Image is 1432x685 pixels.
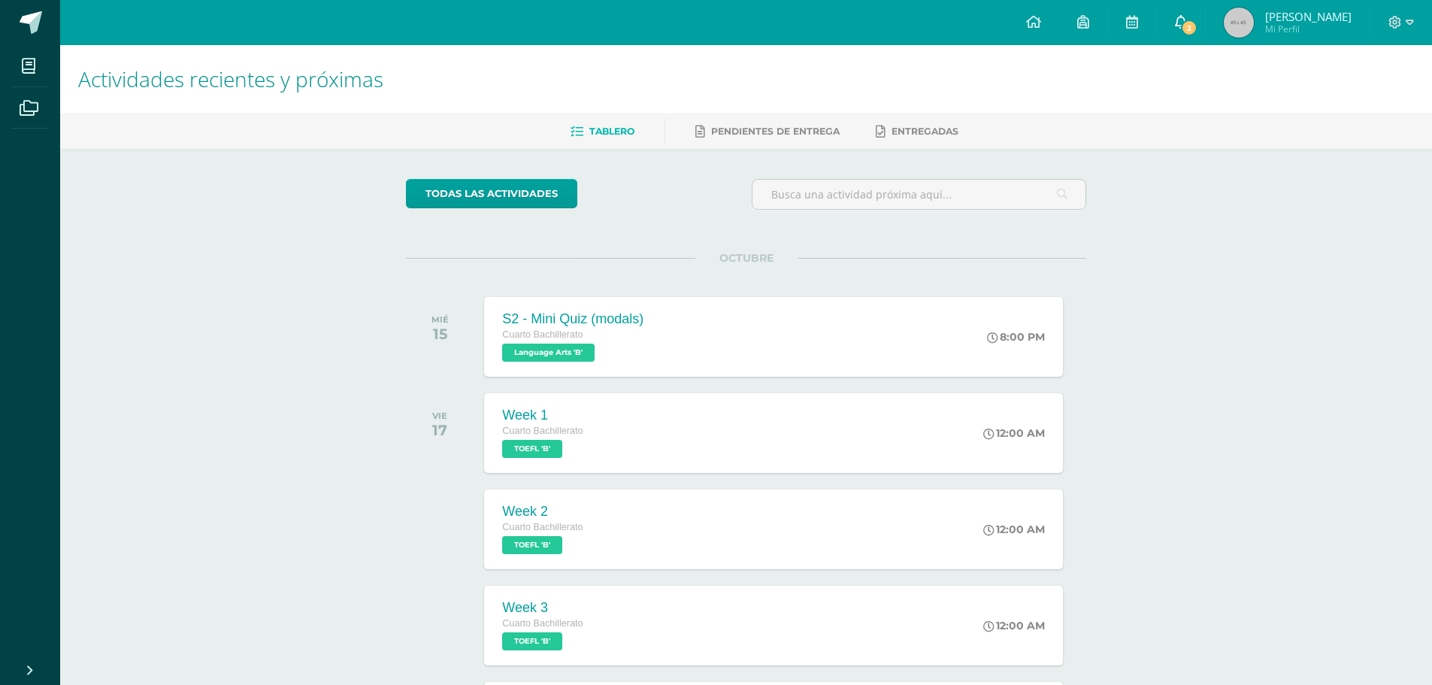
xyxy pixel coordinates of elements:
span: OCTUBRE [695,251,798,265]
div: 12:00 AM [983,523,1045,536]
span: Cuarto Bachillerato [502,329,583,340]
span: TOEFL 'B' [502,440,562,458]
a: Entregadas [876,120,958,144]
span: Cuarto Bachillerato [502,618,583,629]
div: S2 - Mini Quiz (modals) [502,311,643,327]
a: todas las Actividades [406,179,577,208]
div: VIE [432,411,447,421]
span: Tablero [589,126,634,137]
span: TOEFL 'B' [502,536,562,554]
a: Tablero [571,120,634,144]
div: Week 2 [502,504,583,520]
div: Week 3 [502,600,583,616]
div: 17 [432,421,447,439]
span: Actividades recientes y próximas [78,65,383,93]
img: 45x45 [1224,8,1254,38]
span: Entregadas [892,126,958,137]
span: Mi Perfil [1265,23,1352,35]
span: Cuarto Bachillerato [502,522,583,532]
span: Pendientes de entrega [711,126,840,137]
span: Cuarto Bachillerato [502,426,583,436]
span: 2 [1181,20,1197,36]
div: 8:00 PM [987,330,1045,344]
span: TOEFL 'B' [502,632,562,650]
a: Pendientes de entrega [695,120,840,144]
div: 12:00 AM [983,619,1045,632]
span: Language Arts 'B' [502,344,595,362]
span: [PERSON_NAME] [1265,9,1352,24]
div: MIÉ [431,314,449,325]
div: Week 1 [502,408,583,423]
div: 12:00 AM [983,426,1045,440]
input: Busca una actividad próxima aquí... [752,180,1085,209]
div: 15 [431,325,449,343]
